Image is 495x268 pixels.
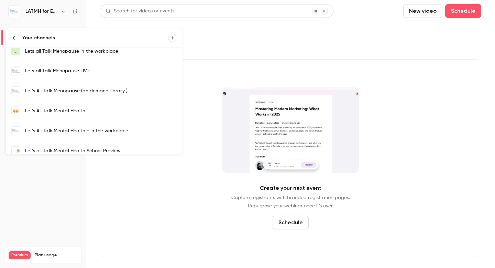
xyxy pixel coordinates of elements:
div: Let's All Talk Mental Health - in the workplace [25,127,176,134]
span: L [14,48,16,54]
div: Let's all Talk Mental Health School Preview [25,147,176,154]
div: Let's All Talk Mental Health [25,107,176,114]
div: Lets all Talk Menopause LIVE [25,68,176,74]
div: Your channels [22,34,168,41]
div: Let's All Talk Menopause (on demand library ) [25,87,176,94]
img: Let's all Talk Mental Health School Preview [12,147,20,155]
img: Let's All Talk Mental Health - in the workplace [12,127,20,135]
img: Let's All Talk Mental Health [12,107,20,115]
img: Lets all Talk Menopause LIVE [12,67,20,75]
img: Let's All Talk Menopause (on demand library ) [12,87,20,95]
div: Lets all Talk Menopause in the workplace [25,48,176,55]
